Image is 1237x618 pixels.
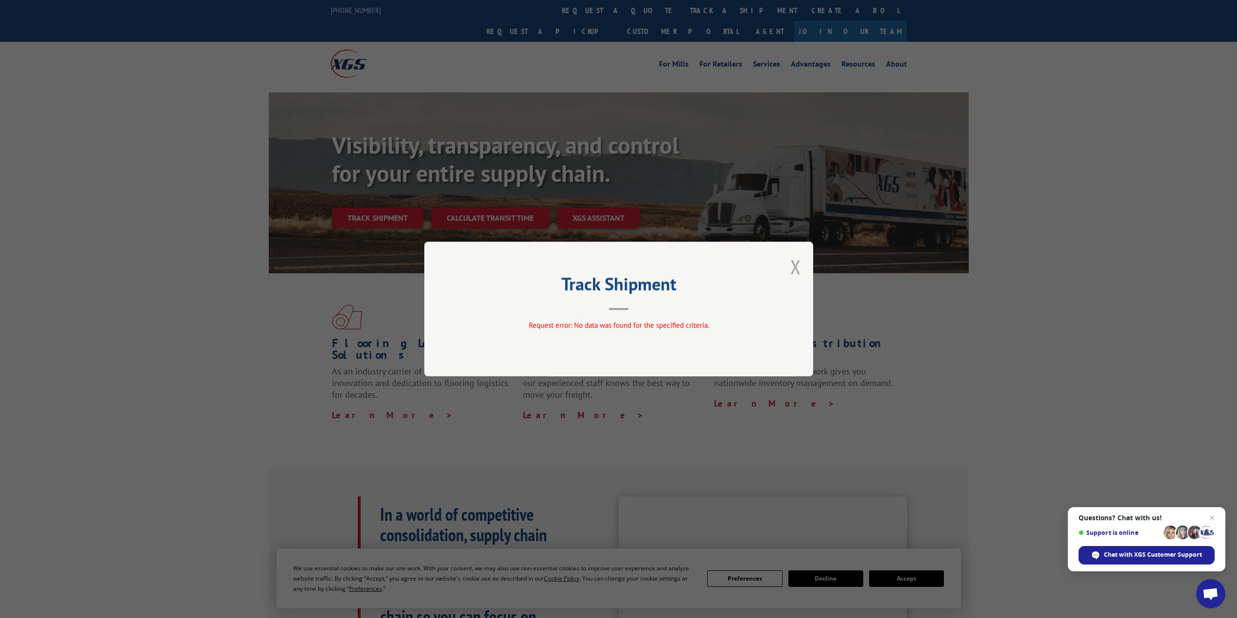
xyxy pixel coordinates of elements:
span: Chat with XGS Customer Support [1079,546,1215,565]
span: Request error: No data was found for the specified criteria. [528,320,709,330]
a: Open chat [1196,579,1225,608]
button: Close modal [790,254,801,280]
span: Chat with XGS Customer Support [1104,550,1202,559]
h2: Track Shipment [473,277,765,296]
span: Support is online [1079,529,1160,536]
span: Questions? Chat with us! [1079,514,1215,522]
